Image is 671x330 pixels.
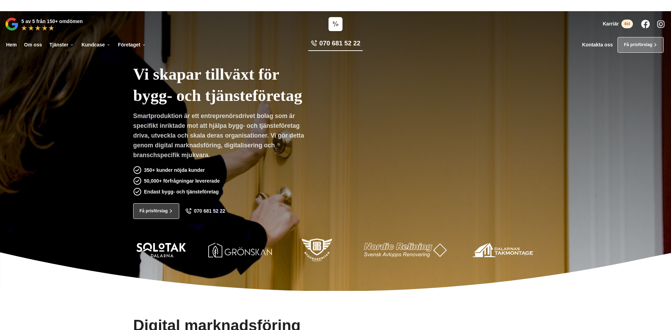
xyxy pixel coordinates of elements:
a: Kontakta oss [582,42,613,48]
p: 50,000+ förfrågningar levererade [144,177,220,185]
a: Hem [5,37,18,53]
p: 5 av 5 från 150+ omdömen [21,17,82,25]
a: 070 681 52 22 [308,39,363,51]
a: Om oss [23,37,43,53]
span: Få prisförslag [139,208,168,214]
span: Få prisförslag [624,42,652,48]
p: 350+ kunder nöjda kunder [144,166,205,174]
span: 4st [621,20,633,28]
a: Karriär 4st [603,20,633,28]
a: 070 681 52 22 [185,208,225,214]
a: Få prisförslag [133,203,179,219]
a: Tjänster [48,37,75,53]
span: Karriär [603,21,619,27]
a: Läs pressmeddelandet här! [356,3,413,8]
span: 070 681 52 22 [319,39,360,48]
span: 070 681 52 22 [194,208,225,214]
a: Företaget [117,37,147,53]
a: Kundcase [80,37,112,53]
a: Få prisförslag [618,37,664,53]
p: Vi vann Årets Unga Företagare i Dalarna 2024 – [2,2,669,9]
p: Endast bygg- och tjänsteföretag [144,188,219,196]
h1: Vi skapar tillväxt för bygg- och tjänsteföretag [133,56,363,111]
p: Smartproduktion är ett entreprenörsdrivet bolag som är specifikt inriktade mot att hjälpa bygg- o... [133,111,309,162]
